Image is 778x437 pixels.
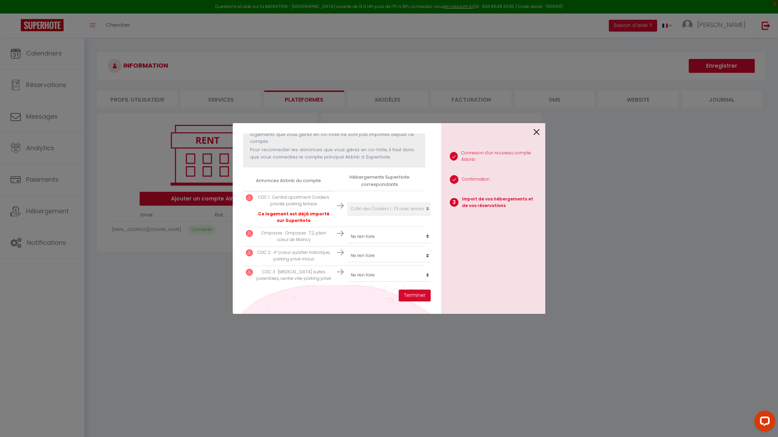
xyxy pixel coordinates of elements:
p: CDC 2 · 4*,coeur quartier historique, parking privé inclus [256,249,331,263]
p: Seuls les logements liés à un compte PRINCIPAL airbnb sont importés. Les logements que vous gérez... [250,124,418,145]
p: CDC 3 · [MEDICAL_DATA] suites parentales, centre ville parking privé [256,269,331,282]
p: L'Impasse · L'Impasse : T2, plein coeur de Maincy [256,230,331,243]
p: Confirmation [462,176,490,183]
button: Terminer [399,290,431,301]
span: 3 [450,198,458,207]
th: Annonces Airbnb du compte [243,171,334,191]
p: CDC 1 · Central apartment Cordiers private parking terrace [256,194,331,207]
th: Hébergements SuperHote correspondants [334,171,425,191]
p: Connexion d'un nouveau compte Airbnb [461,150,540,163]
iframe: LiveChat chat widget [749,408,778,437]
p: Pour reconnecter les annonces que vous gérez en co-hôte, il faut donc que vous connectiez le comp... [250,146,418,161]
p: Ce logement est déjà importé sur SuperHote [256,211,331,224]
p: Import de vos hébergements et de vos réservations [462,196,540,209]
